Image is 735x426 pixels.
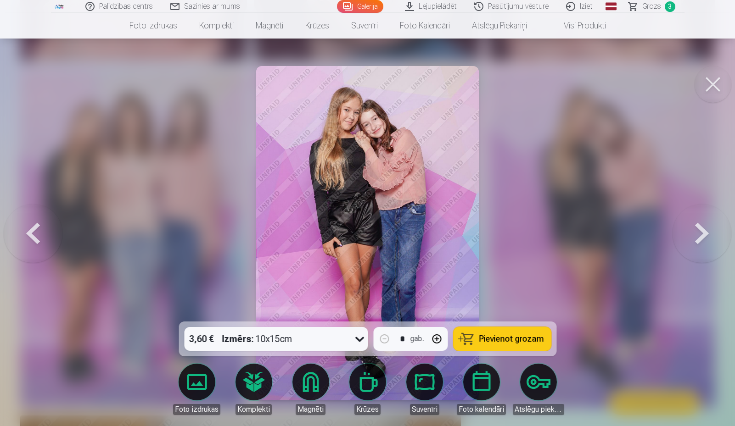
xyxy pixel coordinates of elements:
[171,364,223,415] a: Foto izdrukas
[479,335,544,343] span: Pievienot grozam
[222,332,253,345] strong: Izmērs :
[461,13,538,39] a: Atslēgu piekariņi
[296,404,325,415] div: Magnēti
[513,404,564,415] div: Atslēgu piekariņi
[354,404,381,415] div: Krūzes
[410,333,424,344] div: gab.
[457,404,506,415] div: Foto kalendāri
[340,13,389,39] a: Suvenīri
[294,13,340,39] a: Krūzes
[538,13,617,39] a: Visi produkti
[222,327,292,351] div: 10x15cm
[456,364,507,415] a: Foto kalendāri
[188,13,245,39] a: Komplekti
[285,364,337,415] a: Magnēti
[228,364,280,415] a: Komplekti
[236,404,272,415] div: Komplekti
[665,1,675,12] span: 3
[410,404,439,415] div: Suvenīri
[245,13,294,39] a: Magnēti
[642,1,661,12] span: Grozs
[184,327,218,351] div: 3,60 €
[118,13,188,39] a: Foto izdrukas
[399,364,450,415] a: Suvenīri
[342,364,393,415] a: Krūzes
[389,13,461,39] a: Foto kalendāri
[513,364,564,415] a: Atslēgu piekariņi
[173,404,220,415] div: Foto izdrukas
[55,4,65,9] img: /fa1
[453,327,551,351] button: Pievienot grozam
